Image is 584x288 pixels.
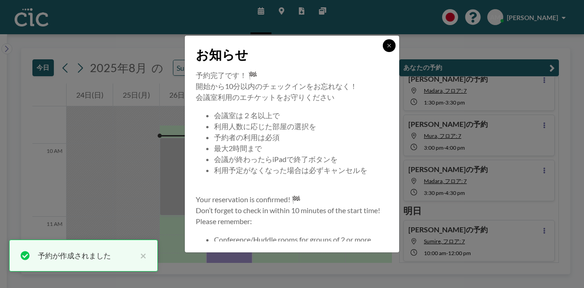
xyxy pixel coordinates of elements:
span: 開始から10分以内のチェックインをお忘れなく！ [196,82,357,90]
span: お知らせ [196,47,248,63]
button: close [136,250,146,261]
span: Your reservation is confirmed! 🏁 [196,195,301,204]
span: 利用人数に応じた部屋の選択を [214,122,316,131]
span: 会議が終わったらiPadで終了ボタンを [214,155,338,163]
span: 最大2時間まで [214,144,262,152]
span: 会議室は２名以上で [214,111,280,120]
span: 利用予定がなくなった場合は必ずキャンセルを [214,166,367,174]
span: 予約完了です！ 🏁 [196,71,257,79]
div: 予約が作成されました [38,250,136,261]
span: 予約者の利用は必須 [214,133,280,141]
span: Please remember: [196,217,252,225]
span: Don’t forget to check in within 10 minutes of the start time! [196,206,380,215]
span: 会議室利用のエチケットをお守りください [196,93,334,101]
span: Conference/Huddle rooms for groups of 2 or more [214,235,371,244]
